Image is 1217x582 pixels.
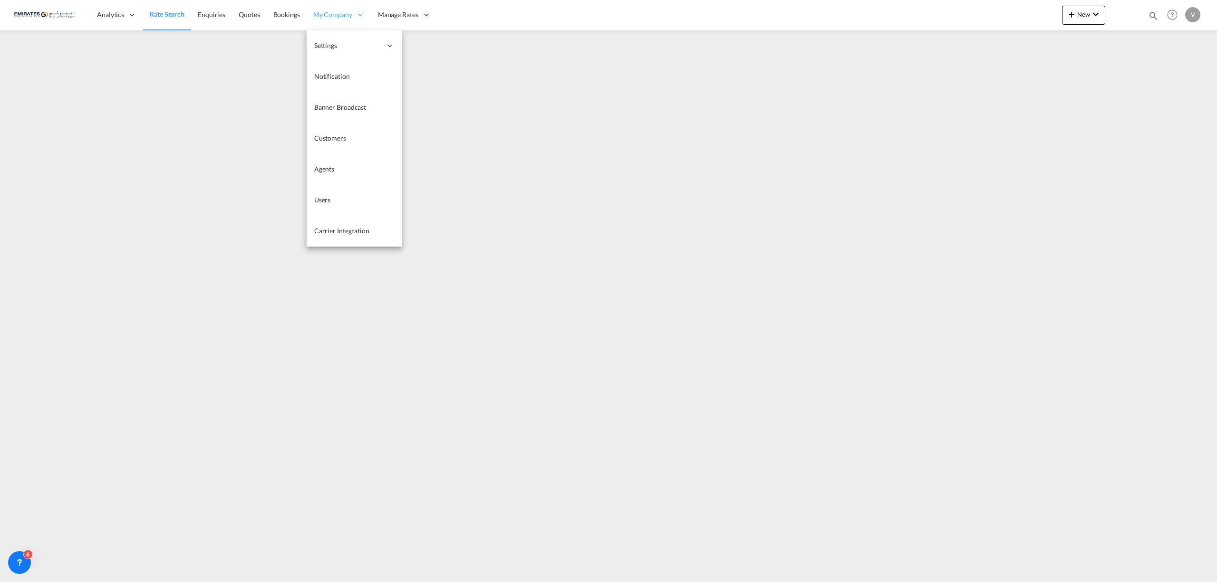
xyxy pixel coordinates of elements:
span: Help [1164,7,1180,23]
span: Agents [314,165,334,173]
span: Users [314,196,331,204]
div: V [1185,7,1200,22]
span: Notification [314,72,350,80]
span: New [1066,10,1101,18]
md-icon: icon-chevron-down [1090,9,1101,20]
span: Rate Search [150,10,184,18]
div: Help [1164,7,1185,24]
a: Notification [307,61,402,92]
span: Manage Rates [378,10,418,19]
a: Customers [307,123,402,154]
img: c67187802a5a11ec94275b5db69a26e6.png [14,4,78,26]
a: Carrier Integration [307,216,402,247]
md-icon: icon-plus 400-fg [1066,9,1077,20]
div: icon-magnify [1148,10,1159,25]
a: Users [307,185,402,216]
span: Quotes [239,10,260,19]
span: Settings [314,41,382,50]
span: My Company [313,10,352,19]
a: Agents [307,154,402,185]
span: Analytics [97,10,124,19]
span: Banner Broadcast [314,103,366,111]
a: Banner Broadcast [307,92,402,123]
span: Enquiries [198,10,225,19]
md-icon: icon-magnify [1148,10,1159,21]
span: Bookings [273,10,300,19]
div: Settings [307,30,402,61]
button: icon-plus 400-fgNewicon-chevron-down [1062,6,1105,25]
span: Customers [314,134,346,142]
span: Carrier Integration [314,227,369,235]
